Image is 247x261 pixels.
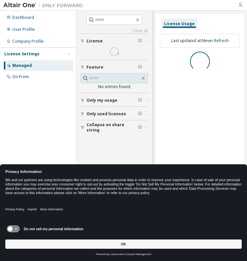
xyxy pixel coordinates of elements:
[138,98,142,103] span: Clear filter
[12,27,35,32] div: User Profile
[138,125,142,130] span: Clear filter
[87,38,103,44] span: License
[12,74,29,79] div: On Prem
[3,2,86,9] img: Altair One
[164,21,195,26] div: License Usage
[87,111,126,117] span: Only used licenses
[81,120,148,135] button: Collapse on share string
[12,15,34,20] div: Dashboard
[138,38,142,44] span: Clear filter
[81,60,148,75] button: Feature
[12,63,32,68] div: Managed
[81,34,148,48] button: License
[87,98,117,103] span: Only my usage
[160,34,240,48] div: Last updated at: Never
[87,65,103,70] span: Feature
[4,51,39,57] div: License Settings
[138,111,142,117] span: Clear filter
[81,107,148,121] button: Only used licenses
[12,39,44,44] div: Company Profile
[81,84,148,89] div: No entries found
[138,65,142,70] span: Clear filter
[81,28,148,33] a: Clear all
[87,122,138,133] span: Collapse on share string
[214,38,229,43] a: Refresh
[81,93,148,108] button: Only my usage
